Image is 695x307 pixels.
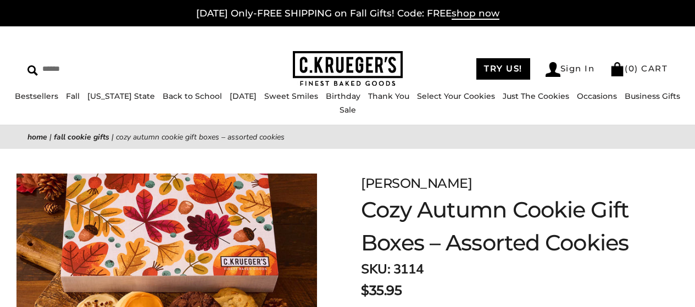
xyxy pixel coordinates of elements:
[361,281,402,300] span: $35.95
[361,260,390,278] strong: SKU:
[503,91,569,101] a: Just The Cookies
[476,58,530,80] a: TRY US!
[393,260,423,278] span: 3114
[417,91,495,101] a: Select Your Cookies
[546,62,595,77] a: Sign In
[196,8,499,20] a: [DATE] Only-FREE SHIPPING on Fall Gifts! Code: FREEshop now
[361,174,640,193] div: [PERSON_NAME]
[264,91,318,101] a: Sweet Smiles
[54,132,109,142] a: Fall Cookie Gifts
[163,91,222,101] a: Back to School
[340,105,356,115] a: Sale
[546,62,560,77] img: Account
[27,132,47,142] a: Home
[452,8,499,20] span: shop now
[116,132,285,142] span: Cozy Autumn Cookie Gift Boxes – Assorted Cookies
[49,132,52,142] span: |
[27,65,38,76] img: Search
[230,91,257,101] a: [DATE]
[610,62,625,76] img: Bag
[15,91,58,101] a: Bestsellers
[625,91,680,101] a: Business Gifts
[610,63,668,74] a: (0) CART
[66,91,80,101] a: Fall
[577,91,617,101] a: Occasions
[87,91,155,101] a: [US_STATE] State
[368,91,409,101] a: Thank You
[326,91,360,101] a: Birthday
[361,193,640,259] h1: Cozy Autumn Cookie Gift Boxes – Assorted Cookies
[112,132,114,142] span: |
[629,63,635,74] span: 0
[293,51,403,87] img: C.KRUEGER'S
[27,60,174,77] input: Search
[27,131,668,143] nav: breadcrumbs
